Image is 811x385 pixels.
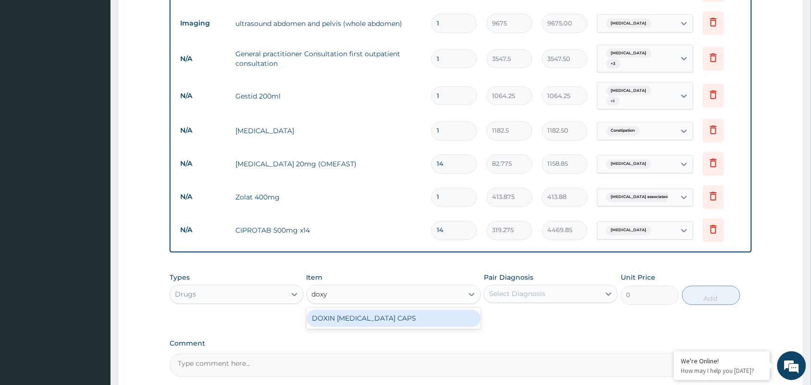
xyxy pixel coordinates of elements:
td: N/A [175,122,231,140]
label: Comment [170,340,752,348]
div: DOXIN [MEDICAL_DATA] CAPS [307,310,481,327]
td: Imaging [175,14,231,32]
td: N/A [175,188,231,206]
span: + 1 [606,97,620,106]
td: Zolat 400mg [231,188,427,207]
span: [MEDICAL_DATA] [606,86,651,96]
span: We're online! [56,121,133,218]
span: Constipation [606,126,640,136]
div: Minimize live chat window [158,5,181,28]
span: [MEDICAL_DATA] [606,160,651,169]
td: N/A [175,155,231,173]
td: General practitioner Consultation first outpatient consultation [231,44,427,73]
span: [MEDICAL_DATA] [606,19,651,28]
div: We're Online! [681,357,763,365]
label: Unit Price [621,273,655,283]
div: Drugs [175,290,196,299]
td: ultrasound abdomen and pelvis (whole abdomen) [231,14,427,33]
td: N/A [175,50,231,68]
label: Types [170,274,190,282]
label: Pair Diagnosis [484,273,533,283]
span: [MEDICAL_DATA] [606,49,651,58]
td: [MEDICAL_DATA] 20mg (OMEFAST) [231,155,427,174]
td: N/A [175,87,231,105]
td: N/A [175,222,231,239]
td: [MEDICAL_DATA] [231,122,427,141]
label: Item [307,273,323,283]
textarea: Type your message and hit 'Enter' [5,262,183,296]
td: Gestid 200ml [231,87,427,106]
div: Chat with us now [50,54,161,66]
button: Add [682,286,740,305]
span: [MEDICAL_DATA] associated with he... [606,193,691,202]
span: + 3 [606,59,621,69]
img: d_794563401_company_1708531726252_794563401 [18,48,39,72]
div: Select Diagnosis [489,289,545,299]
span: [MEDICAL_DATA] [606,226,651,236]
p: How may I help you today? [681,367,763,375]
td: CIPROTAB 500mg x14 [231,221,427,240]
